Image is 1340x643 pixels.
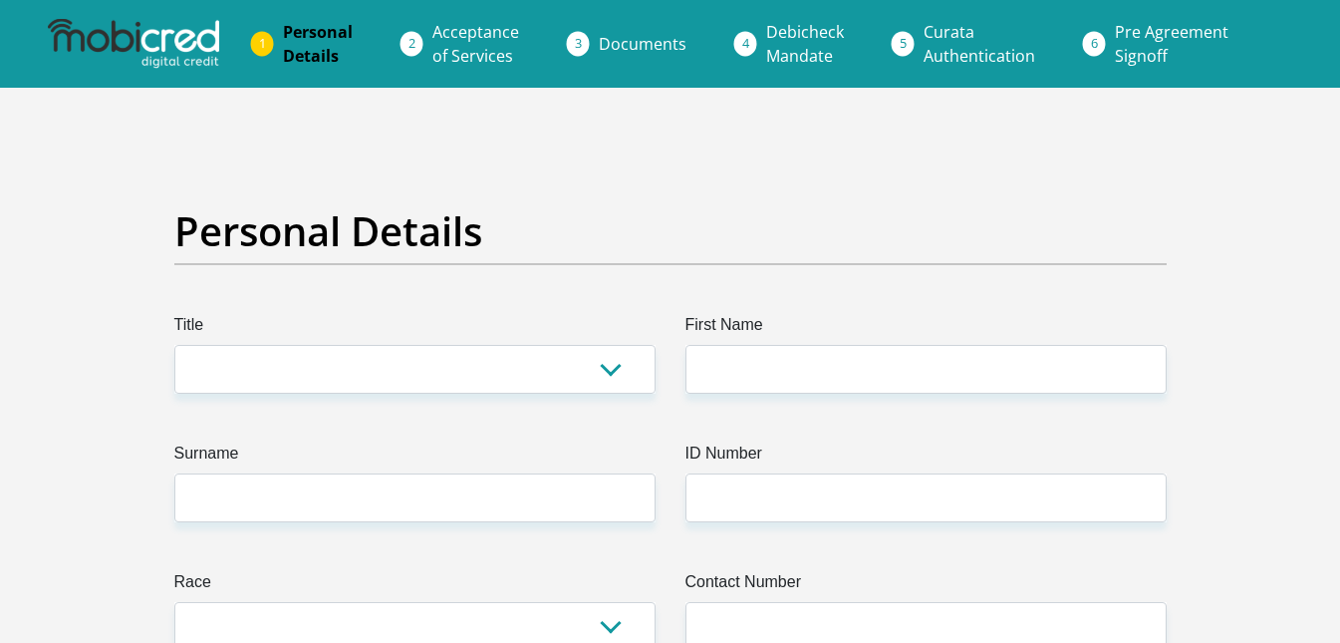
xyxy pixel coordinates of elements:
a: Pre AgreementSignoff [1099,12,1244,76]
label: First Name [685,313,1167,345]
input: ID Number [685,474,1167,522]
span: Personal Details [283,21,353,67]
a: PersonalDetails [267,12,369,76]
span: Acceptance of Services [432,21,519,67]
a: Documents [583,24,702,64]
span: Documents [599,33,686,55]
a: CurataAuthentication [908,12,1051,76]
img: mobicred logo [48,19,219,69]
span: Pre Agreement Signoff [1115,21,1228,67]
label: Race [174,570,656,602]
input: Surname [174,474,656,522]
label: Title [174,313,656,345]
a: Acceptanceof Services [416,12,535,76]
label: Contact Number [685,570,1167,602]
span: Debicheck Mandate [766,21,844,67]
h2: Personal Details [174,207,1167,255]
label: Surname [174,442,656,474]
span: Curata Authentication [924,21,1035,67]
a: DebicheckMandate [750,12,860,76]
label: ID Number [685,442,1167,474]
input: First Name [685,345,1167,394]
